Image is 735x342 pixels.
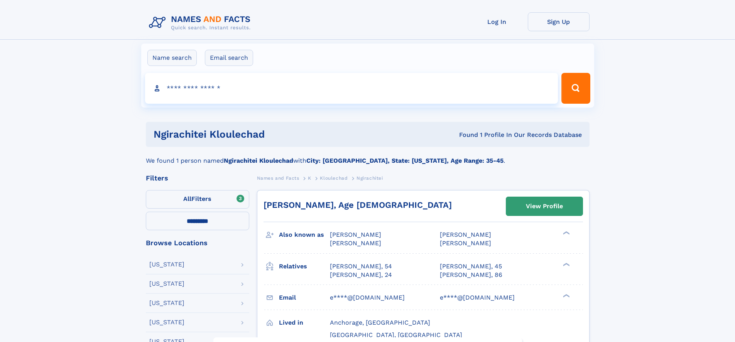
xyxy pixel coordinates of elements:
[147,50,197,66] label: Name search
[257,173,299,183] a: Names and Facts
[561,73,590,104] button: Search Button
[306,157,504,164] b: City: [GEOGRAPHIC_DATA], State: [US_STATE], Age Range: 35-45
[561,231,570,236] div: ❯
[146,190,249,209] label: Filters
[154,130,362,139] h1: Ngirachitei Kloulechad
[149,319,184,325] div: [US_STATE]
[528,12,590,31] a: Sign Up
[279,228,330,241] h3: Also known as
[561,262,570,267] div: ❯
[146,147,590,165] div: We found 1 person named with .
[330,231,381,238] span: [PERSON_NAME]
[330,271,392,279] a: [PERSON_NAME], 24
[279,291,330,304] h3: Email
[466,12,528,31] a: Log In
[440,271,502,279] a: [PERSON_NAME], 86
[224,157,293,164] b: Ngirachitei Kloulechad
[149,281,184,287] div: [US_STATE]
[308,173,311,183] a: K
[279,316,330,329] h3: Lived in
[330,331,462,339] span: [GEOGRAPHIC_DATA], [GEOGRAPHIC_DATA]
[440,262,502,271] a: [PERSON_NAME], 45
[506,197,583,216] a: View Profile
[308,175,311,181] span: K
[279,260,330,273] h3: Relatives
[146,239,249,246] div: Browse Locations
[145,73,558,104] input: search input
[205,50,253,66] label: Email search
[362,131,582,139] div: Found 1 Profile In Our Records Database
[440,231,491,238] span: [PERSON_NAME]
[149,300,184,306] div: [US_STATE]
[320,175,348,181] span: Kloulechad
[149,261,184,268] div: [US_STATE]
[330,319,430,326] span: Anchorage, [GEOGRAPHIC_DATA]
[146,12,257,33] img: Logo Names and Facts
[561,293,570,298] div: ❯
[440,239,491,247] span: [PERSON_NAME]
[146,175,249,182] div: Filters
[264,200,452,210] a: [PERSON_NAME], Age [DEMOGRAPHIC_DATA]
[320,173,348,183] a: Kloulechad
[357,175,383,181] span: Ngirachitei
[330,239,381,247] span: [PERSON_NAME]
[330,262,392,271] a: [PERSON_NAME], 54
[183,195,191,202] span: All
[526,197,563,215] div: View Profile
